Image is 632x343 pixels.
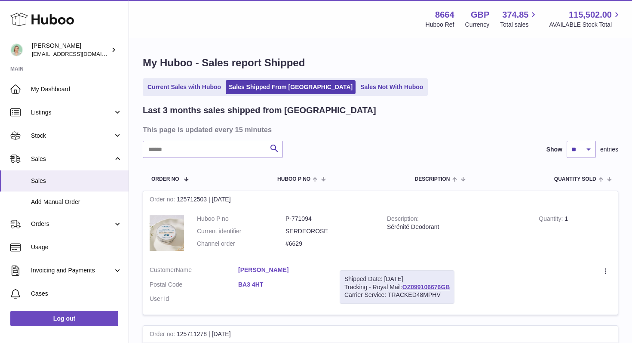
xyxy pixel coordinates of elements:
[500,21,538,29] span: Total sales
[31,243,122,251] span: Usage
[387,223,526,231] div: Sérénité Deodorant
[143,191,618,208] div: 125712503 | [DATE]
[151,176,179,182] span: Order No
[285,240,374,248] dd: #6629
[143,326,618,343] div: 125711278 | [DATE]
[197,215,285,223] dt: Huboo P no
[150,281,238,291] dt: Postal Code
[150,295,238,303] dt: User Id
[10,311,118,326] a: Log out
[31,85,122,93] span: My Dashboard
[238,281,327,289] a: BA3 4HT
[143,125,616,134] h3: This page is updated every 15 minutes
[150,266,176,273] span: Customer
[435,9,454,21] strong: 8664
[31,198,122,206] span: Add Manual Order
[32,50,126,57] span: [EMAIL_ADDRESS][DOMAIN_NAME]
[197,227,285,235] dt: Current identifier
[144,80,224,94] a: Current Sales with Huboo
[143,56,618,70] h1: My Huboo - Sales report Shipped
[10,43,23,56] img: hello@thefacialcuppingexpert.com
[31,132,113,140] span: Stock
[226,80,356,94] a: Sales Shipped From [GEOGRAPHIC_DATA]
[150,196,177,205] strong: Order no
[31,266,113,275] span: Invoicing and Payments
[238,266,327,274] a: [PERSON_NAME]
[546,145,562,154] label: Show
[532,208,618,259] td: 1
[502,9,528,21] span: 374.85
[31,220,113,228] span: Orders
[549,21,622,29] span: AVAILABLE Stock Total
[402,284,450,290] a: OZ099106676GB
[357,80,426,94] a: Sales Not With Huboo
[426,21,454,29] div: Huboo Ref
[554,176,596,182] span: Quantity Sold
[31,108,113,117] span: Listings
[600,145,618,154] span: entries
[31,177,122,185] span: Sales
[465,21,490,29] div: Currency
[340,270,454,304] div: Tracking - Royal Mail:
[197,240,285,248] dt: Channel order
[31,155,113,163] span: Sales
[344,291,450,299] div: Carrier Service: TRACKED48MPHV
[539,215,565,224] strong: Quantity
[414,176,450,182] span: Description
[285,215,374,223] dd: P-771094
[277,176,310,182] span: Huboo P no
[150,331,177,340] strong: Order no
[500,9,538,29] a: 374.85 Total sales
[31,290,122,298] span: Cases
[285,227,374,235] dd: SERDEOROSE
[569,9,612,21] span: 115,502.00
[150,266,238,276] dt: Name
[549,9,622,29] a: 115,502.00 AVAILABLE Stock Total
[344,275,450,283] div: Shipped Date: [DATE]
[150,215,184,251] img: 1683663333.png
[143,105,376,116] h2: Last 3 months sales shipped from [GEOGRAPHIC_DATA]
[32,42,109,58] div: [PERSON_NAME]
[387,215,419,224] strong: Description
[471,9,489,21] strong: GBP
